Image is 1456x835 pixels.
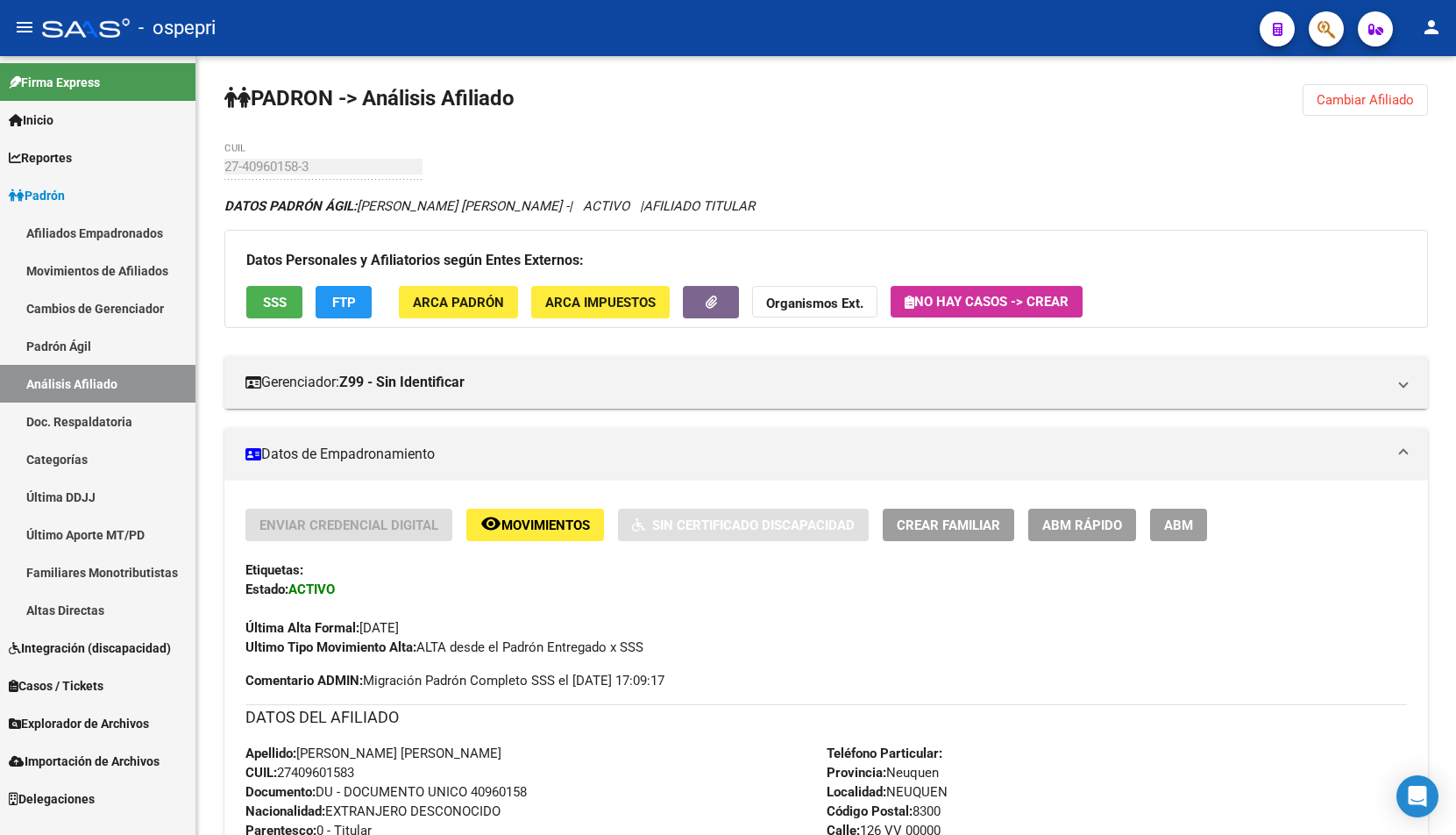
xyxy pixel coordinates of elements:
button: FTP [316,286,372,318]
span: ALTA desde el Padrón Entregado x SSS [245,639,643,655]
span: Sin Certificado Discapacidad [652,517,855,533]
mat-expansion-panel-header: Gerenciador:Z99 - Sin Identificar [224,356,1428,409]
span: [PERSON_NAME] [PERSON_NAME] - [224,198,569,214]
button: ABM Rápido [1028,509,1136,541]
strong: Organismos Ext. [766,296,863,311]
span: 8300 [827,803,941,819]
span: Padrón [9,186,65,205]
mat-panel-title: Gerenciador: [245,373,1386,392]
mat-icon: person [1421,17,1442,38]
button: Organismos Ext. [752,286,877,318]
strong: Provincia: [827,765,886,781]
span: Enviar Credencial Digital [259,517,438,533]
div: Open Intercom Messenger [1396,775,1438,817]
span: Casos / Tickets [9,676,103,696]
span: Migración Padrón Completo SSS el [DATE] 17:09:17 [245,671,664,690]
span: 27409601583 [245,765,354,781]
span: FTP [332,295,356,310]
span: Integración (discapacidad) [9,639,171,658]
span: ARCA Impuestos [545,295,656,310]
span: Cambiar Afiliado [1317,92,1414,108]
span: ARCA Padrón [413,295,504,310]
strong: DATOS PADRÓN ÁGIL: [224,198,357,214]
span: SSS [263,295,287,310]
strong: ACTIVO [288,582,335,597]
span: No hay casos -> Crear [905,294,1069,310]
span: [DATE] [245,620,399,636]
strong: PADRON -> Análisis Afiliado [224,86,515,111]
span: - ospepri [138,9,216,47]
mat-panel-title: Datos de Empadronamiento [245,445,1386,464]
h3: DATOS DEL AFILIADO [245,705,1407,730]
button: No hay casos -> Crear [891,286,1083,318]
h3: Datos Personales y Afiliatorios según Entes Externos: [246,248,1406,273]
button: Sin Certificado Discapacidad [618,509,869,541]
strong: Teléfono Particular: [827,746,942,761]
button: Cambiar Afiliado [1303,84,1428,116]
span: DU - DOCUMENTO UNICO 40960158 [245,784,527,800]
span: EXTRANJERO DESCONOCIDO [245,803,501,819]
strong: Comentario ADMIN: [245,673,363,689]
mat-icon: menu [14,17,35,38]
button: Movimientos [466,509,604,541]
span: Reportes [9,148,72,168]
span: Neuquen [827,765,939,781]
span: Firma Express [9,73,100,92]
button: ABM [1150,509,1207,541]
span: ABM [1164,517,1193,533]
span: Importación de Archivos [9,752,160,771]
button: SSS [246,286,302,318]
strong: Apellido: [245,746,296,761]
strong: Documento: [245,784,316,800]
strong: Etiquetas: [245,562,303,578]
span: AFILIADO TITULAR [643,198,755,214]
mat-expansion-panel-header: Datos de Empadronamiento [224,428,1428,481]
span: ABM Rápido [1042,517,1122,533]
strong: Estado: [245,582,288,597]
button: ARCA Impuestos [531,286,670,318]
strong: Nacionalidad: [245,803,325,819]
button: Enviar Credencial Digital [245,509,452,541]
button: Crear Familiar [883,509,1014,541]
mat-icon: remove_red_eye [480,513,501,534]
span: Inicio [9,111,53,130]
strong: Código Postal: [827,803,913,819]
span: NEUQUEN [827,784,948,800]
span: Explorador de Archivos [9,714,149,733]
strong: Ultimo Tipo Movimiento Alta: [245,639,416,655]
strong: CUIL: [245,765,277,781]
strong: Última Alta Formal: [245,620,359,636]
span: Delegaciones [9,789,95,809]
strong: Localidad: [827,784,886,800]
span: Movimientos [501,517,590,533]
span: [PERSON_NAME] [PERSON_NAME] [245,746,501,761]
i: | ACTIVO | [224,198,755,214]
button: ARCA Padrón [399,286,518,318]
span: Crear Familiar [897,517,1000,533]
strong: Z99 - Sin Identificar [339,373,465,392]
